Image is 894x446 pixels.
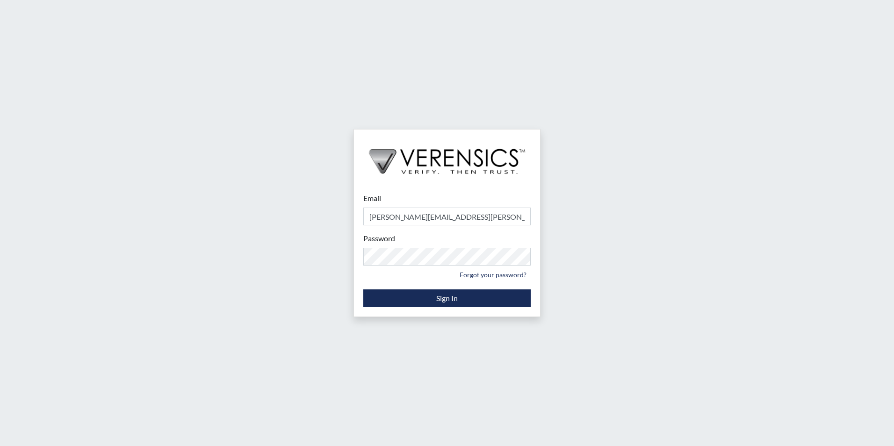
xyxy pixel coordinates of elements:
a: Forgot your password? [455,267,531,282]
label: Password [363,233,395,244]
label: Email [363,193,381,204]
button: Sign In [363,289,531,307]
img: logo-wide-black.2aad4157.png [354,129,540,184]
input: Email [363,208,531,225]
